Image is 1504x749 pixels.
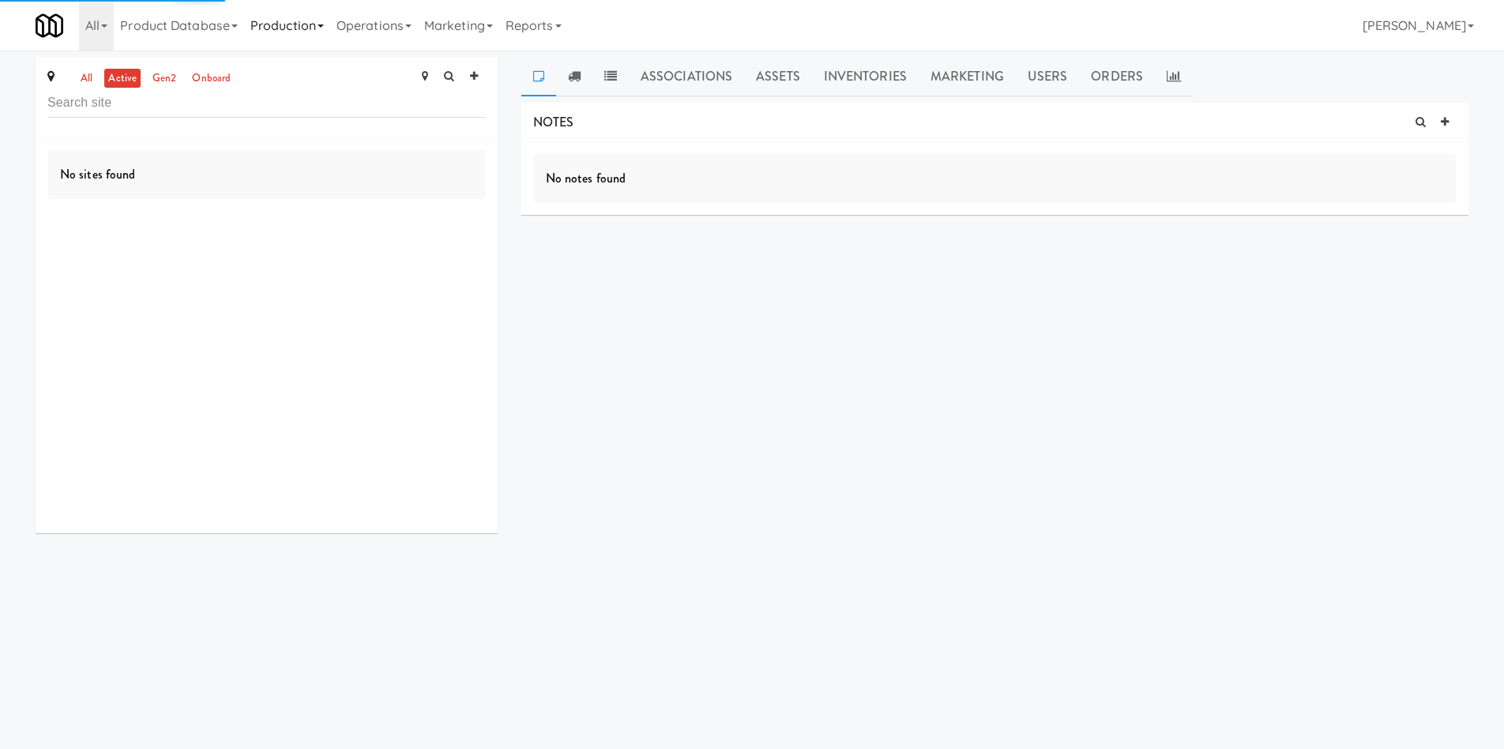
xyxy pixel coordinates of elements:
[149,69,180,88] a: gen2
[744,57,812,96] a: Assets
[533,113,574,131] span: NOTES
[533,154,1457,203] div: No notes found
[36,12,63,40] img: Micromart
[1016,57,1080,96] a: Users
[629,57,744,96] a: Associations
[47,150,486,199] div: No sites found
[77,69,96,88] a: all
[47,88,486,118] input: Search site
[812,57,919,96] a: Inventories
[188,69,235,88] a: onboard
[104,69,141,88] a: active
[1079,57,1155,96] a: Orders
[919,57,1016,96] a: Marketing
